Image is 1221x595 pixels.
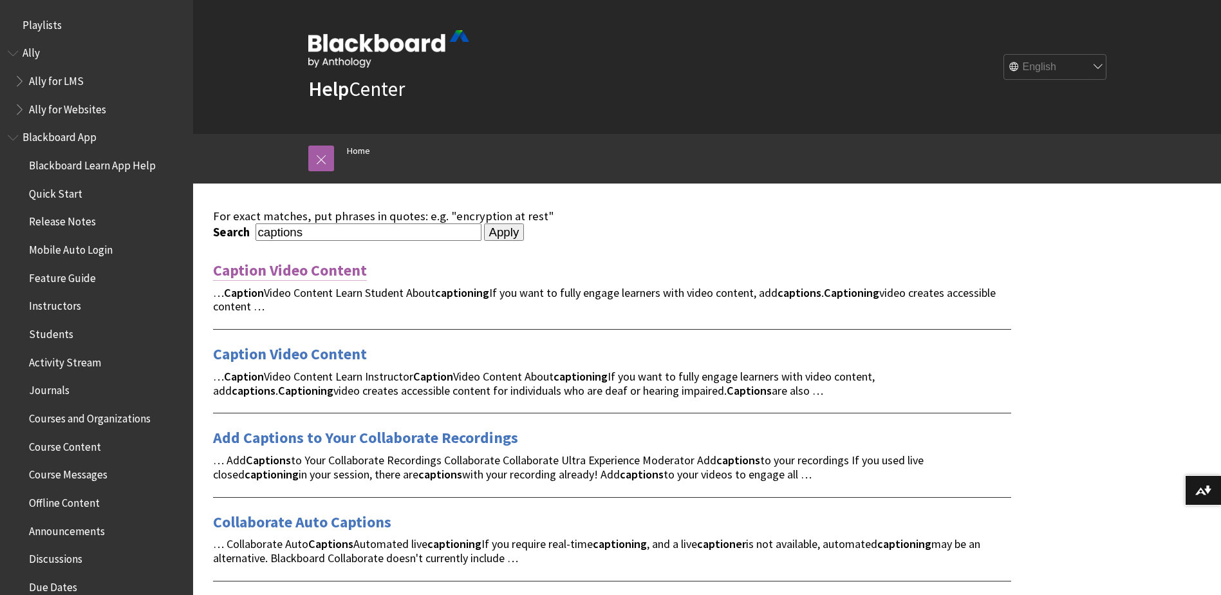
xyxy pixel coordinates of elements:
[29,99,106,116] span: Ally for Websites
[29,211,96,229] span: Release Notes
[29,70,84,88] span: Ally for LMS
[246,453,291,467] strong: Captions
[727,383,772,398] strong: Captions
[29,267,96,285] span: Feature Guide
[29,239,113,256] span: Mobile Auto Login
[213,209,1011,223] div: For exact matches, put phrases in quotes: e.g. "encryption at rest"
[245,467,299,482] strong: captioning
[23,42,40,60] span: Ally
[213,536,980,565] span: … Collaborate Auto Automated live If you require real-time , and a live is not available, automat...
[29,436,101,453] span: Course Content
[23,14,62,32] span: Playlists
[213,260,367,281] a: Caption Video Content
[8,14,185,36] nav: Book outline for Playlists
[308,30,469,68] img: Blackboard by Anthology
[418,467,462,482] strong: captions
[716,453,760,467] strong: captions
[29,155,156,172] span: Blackboard Learn App Help
[308,76,405,102] a: HelpCenter
[413,369,453,384] strong: Caption
[224,369,264,384] strong: Caption
[1004,55,1107,80] select: Site Language Selector
[213,344,367,364] a: Caption Video Content
[427,536,481,551] strong: captioning
[484,223,525,241] input: Apply
[620,467,664,482] strong: captions
[29,408,151,425] span: Courses and Organizations
[232,383,275,398] strong: captions
[29,492,100,509] span: Offline Content
[29,323,73,341] span: Students
[554,369,608,384] strong: captioning
[778,285,821,300] strong: captions
[435,285,489,300] strong: captioning
[213,512,391,533] a: Collaborate Auto Captions
[29,548,82,565] span: Discussions
[29,183,82,200] span: Quick Start
[824,285,879,300] strong: Captioning
[213,285,996,314] span: … Video Content Learn Student About If you want to fully engage learners with video content, add ...
[697,536,746,551] strong: captioner
[23,127,97,144] span: Blackboard App
[593,536,647,551] strong: captioning
[278,383,333,398] strong: Captioning
[308,76,349,102] strong: Help
[213,453,924,482] span: … Add to Your Collaborate Recordings Collaborate Collaborate Ultra Experience Moderator Add to yo...
[29,352,101,369] span: Activity Stream
[308,536,353,551] strong: Captions
[29,380,70,397] span: Journals
[29,576,77,594] span: Due Dates
[29,464,107,482] span: Course Messages
[29,520,105,538] span: Announcements
[213,428,518,448] a: Add Captions to Your Collaborate Recordings
[29,296,81,313] span: Instructors
[8,42,185,120] nav: Book outline for Anthology Ally Help
[224,285,264,300] strong: Caption
[347,143,370,159] a: Home
[213,225,253,240] label: Search
[213,369,875,398] span: … Video Content Learn Instructor Video Content About If you want to fully engage learners with vi...
[877,536,931,551] strong: captioning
